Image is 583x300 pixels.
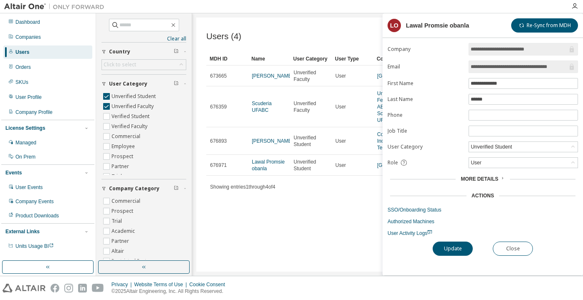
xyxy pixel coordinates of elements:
div: Users [15,49,29,55]
a: Scuderia UFABC [252,101,271,113]
span: 673665 [210,73,227,79]
div: Lo [388,19,401,32]
div: Privacy [112,281,134,288]
span: User Category [109,81,147,87]
label: First Name [388,80,464,87]
label: Job Title [388,128,464,134]
label: Trial [112,216,124,226]
label: Restricted Partner [112,256,156,266]
a: [PERSON_NAME] [252,73,293,79]
label: Company [388,46,464,53]
div: License Settings [5,125,45,131]
button: User Category [101,75,186,93]
span: Role [388,159,398,166]
label: User Category [388,144,464,150]
div: Company Events [15,198,53,205]
p: © 2025 Altair Engineering, Inc. All Rights Reserved. [112,288,230,295]
a: SSO/Onboarding Status [388,207,578,213]
label: Academic [112,226,137,236]
div: Product Downloads [15,212,59,219]
label: Phone [388,112,464,118]
div: Lawal Promsie obanla [406,22,469,29]
div: Dashboard [15,19,40,25]
span: 676359 [210,103,227,110]
span: Clear filter [174,48,179,55]
div: Click to select [102,60,186,70]
label: Prospect [112,151,135,161]
div: User Events [15,184,43,191]
span: Company Category [109,185,160,192]
span: User [335,138,346,144]
div: Company Profile [15,109,53,116]
div: Managed [15,139,36,146]
div: User Type [335,52,370,66]
label: Last Name [388,96,464,103]
button: Re-Sync from MDH [511,18,578,33]
button: Update [433,242,473,256]
div: Companies [15,34,41,40]
label: Prospect [112,206,135,216]
div: User [469,158,482,167]
span: Unverified Faculty [294,100,328,113]
a: [GEOGRAPHIC_DATA] [377,73,429,79]
div: Orders [15,64,31,71]
img: facebook.svg [51,284,59,292]
button: Country [101,43,186,61]
img: linkedin.svg [78,284,87,292]
span: Clear filter [174,81,179,87]
div: Cookie Consent [189,281,230,288]
button: Close [493,242,533,256]
a: Clear all [101,35,186,42]
span: Showing entries 1 through 4 of 4 [210,184,275,190]
div: User Category [293,52,328,66]
span: User [335,103,346,110]
div: MDH ID [210,52,245,66]
div: SKUs [15,79,28,86]
span: User [335,73,346,79]
a: College of Industrial Technology [377,131,403,151]
label: Employee [112,141,137,151]
div: User Profile [15,94,42,101]
span: Unverified Student [294,159,328,172]
span: Unverified Faculty [294,69,328,83]
span: User Activity Logs [388,230,432,236]
span: Users (4) [206,32,241,41]
a: Lawal Promsie obanla [252,159,285,171]
span: User [335,162,346,169]
label: Verified Student [112,111,151,121]
div: Events [5,169,22,176]
div: Company [377,52,412,66]
span: Unverified Student [294,134,328,148]
div: User [469,158,578,168]
label: Commercial [112,131,142,141]
div: Click to select [104,61,136,68]
div: Actions [471,192,494,199]
a: [PERSON_NAME] [252,138,293,144]
label: Altair [112,246,126,256]
a: [GEOGRAPHIC_DATA] [377,162,429,168]
span: 676971 [210,162,227,169]
span: Clear filter [174,185,179,192]
div: External Links [5,228,40,235]
img: instagram.svg [64,284,73,292]
img: altair_logo.svg [3,284,46,292]
label: Trial [112,171,124,182]
label: Verified Faculty [112,121,149,131]
a: Authorized Machines [388,218,578,225]
div: Unverified Student [469,142,578,152]
label: Unverified Faculty [112,101,155,111]
span: More Details [461,176,498,182]
img: Altair One [4,3,109,11]
label: Commercial [112,196,142,206]
a: Universidade Federal do ABC - Equipe Scuderia UFABC [377,91,408,123]
label: Email [388,63,464,70]
img: youtube.svg [92,284,104,292]
span: Country [109,48,130,55]
div: Website Terms of Use [134,281,189,288]
label: Partner [112,236,131,246]
div: On Prem [15,154,35,160]
label: Partner [112,161,131,171]
div: Unverified Student [469,142,513,151]
label: Unverified Student [112,91,157,101]
span: 676893 [210,138,227,144]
